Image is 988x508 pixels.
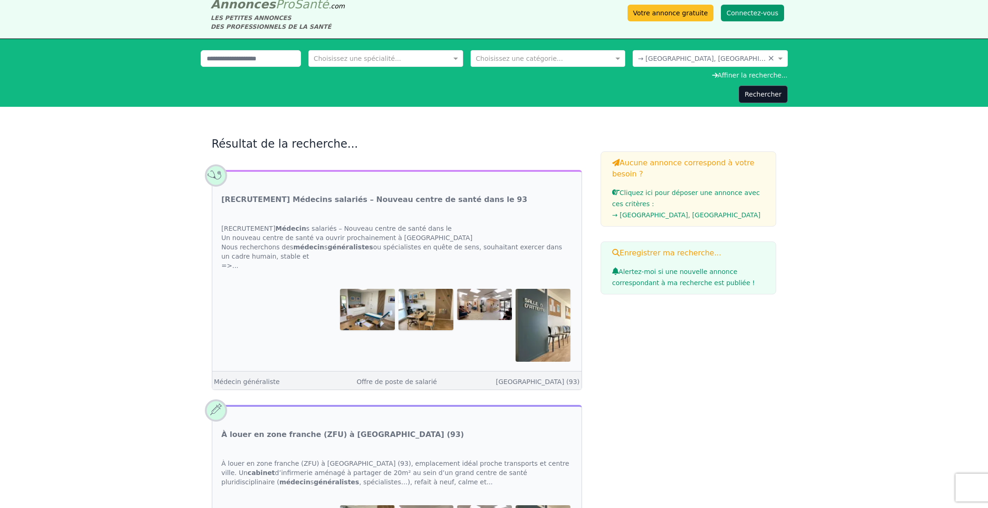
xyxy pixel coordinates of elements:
[340,289,395,330] img: [RECRUTEMENT] Médecins salariés – Nouveau centre de santé dans le 93
[496,378,579,385] a: [GEOGRAPHIC_DATA] (93)
[612,189,765,221] a: Cliquez ici pour déposer une annonce avec ces critères :→ [GEOGRAPHIC_DATA], [GEOGRAPHIC_DATA]
[211,13,345,31] div: LES PETITES ANNONCES DES PROFESSIONNELS DE LA SANTÉ
[768,54,776,63] span: Clear all
[739,85,787,103] button: Rechercher
[516,289,570,361] img: [RECRUTEMENT] Médecins salariés – Nouveau centre de santé dans le 93
[612,209,765,221] li: → [GEOGRAPHIC_DATA], [GEOGRAPHIC_DATA]
[721,5,784,21] button: Connectez-vous
[327,243,373,251] strong: généralistes
[248,469,275,476] strong: cabinet
[293,243,324,251] strong: médecin
[314,478,359,486] strong: généralistes
[612,247,765,259] h3: Enregistrer ma recherche...
[212,137,582,151] h2: Résultat de la recherche...
[399,289,453,330] img: [RECRUTEMENT] Médecins salariés – Nouveau centre de santé dans le 93
[222,429,464,440] a: À louer en zone franche (ZFU) à [GEOGRAPHIC_DATA] (93)
[201,71,788,80] div: Affiner la recherche...
[214,378,280,385] a: Médecin généraliste
[212,215,582,280] div: [RECRUTEMENT] s salariés – Nouveau centre de santé dans le Un nouveau centre de santé va ouvrir p...
[222,194,528,205] a: [RECRUTEMENT] Médecins salariés – Nouveau centre de santé dans le 93
[612,157,765,180] h3: Aucune annonce correspond à votre besoin ?
[275,225,306,232] strong: Médecin
[612,268,755,287] span: Alertez-moi si une nouvelle annonce correspondant à ma recherche est publiée !
[628,5,713,21] a: Votre annonce gratuite
[279,478,310,486] strong: médecin
[357,378,437,385] a: Offre de poste de salarié
[457,289,512,319] img: [RECRUTEMENT] Médecins salariés – Nouveau centre de santé dans le 93
[329,2,345,10] span: .com
[212,449,582,496] div: À louer en zone franche (ZFU) à [GEOGRAPHIC_DATA] (93), emplacement idéal proche transports et ce...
